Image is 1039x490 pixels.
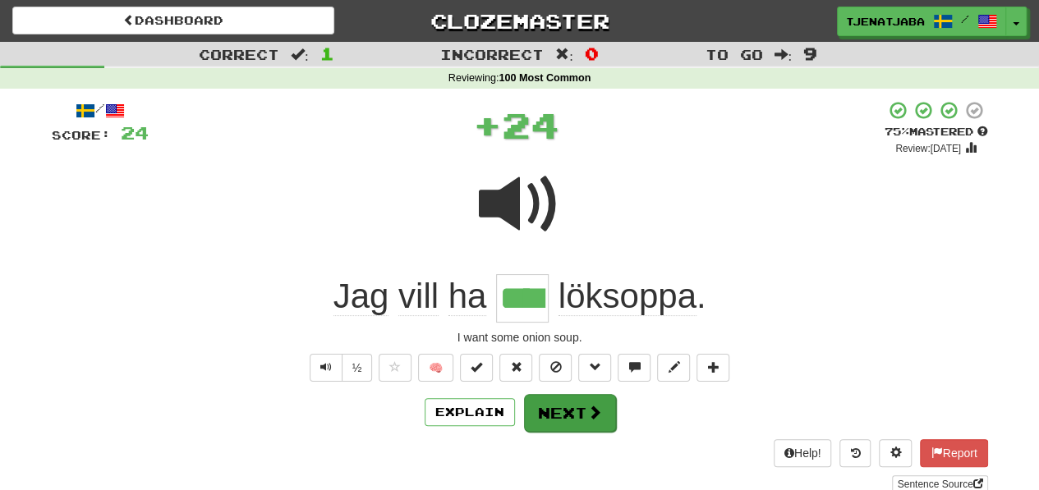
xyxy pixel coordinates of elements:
a: tjenatjaba / [837,7,1006,36]
span: + [473,100,502,149]
span: 9 [803,44,817,63]
small: Review: [DATE] [895,143,961,154]
button: 🧠 [418,354,453,382]
button: Grammar (alt+g) [578,354,611,382]
button: ½ [342,354,373,382]
span: 0 [585,44,599,63]
button: Reset to 0% Mastered (alt+r) [499,354,532,382]
button: Round history (alt+y) [839,439,871,467]
button: Add to collection (alt+a) [696,354,729,382]
button: Help! [774,439,832,467]
span: löksoppa [559,277,696,316]
span: : [291,48,309,62]
button: Play sentence audio (ctl+space) [310,354,343,382]
span: 1 [320,44,334,63]
button: Explain [425,398,515,426]
span: Correct [199,46,279,62]
button: Report [920,439,987,467]
div: Text-to-speech controls [306,354,373,382]
button: Discuss sentence (alt+u) [618,354,651,382]
span: vill [398,277,439,316]
a: Clozemaster [359,7,681,35]
div: I want some onion soup. [52,329,988,346]
a: Dashboard [12,7,334,34]
span: : [774,48,792,62]
div: / [52,100,149,121]
span: 24 [121,122,149,143]
strong: 100 Most Common [499,72,591,84]
span: To go [705,46,762,62]
span: : [555,48,573,62]
button: Ignore sentence (alt+i) [539,354,572,382]
span: ha [448,277,487,316]
button: Next [524,394,616,432]
div: Mastered [885,125,988,140]
span: . [549,277,706,316]
button: Edit sentence (alt+d) [657,354,690,382]
button: Favorite sentence (alt+f) [379,354,411,382]
button: Set this sentence to 100% Mastered (alt+m) [460,354,493,382]
span: Score: [52,128,111,142]
span: tjenatjaba [846,14,925,29]
span: / [961,13,969,25]
span: 75 % [885,125,909,138]
span: Incorrect [440,46,544,62]
span: Jag [333,277,389,316]
span: 24 [502,104,559,145]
